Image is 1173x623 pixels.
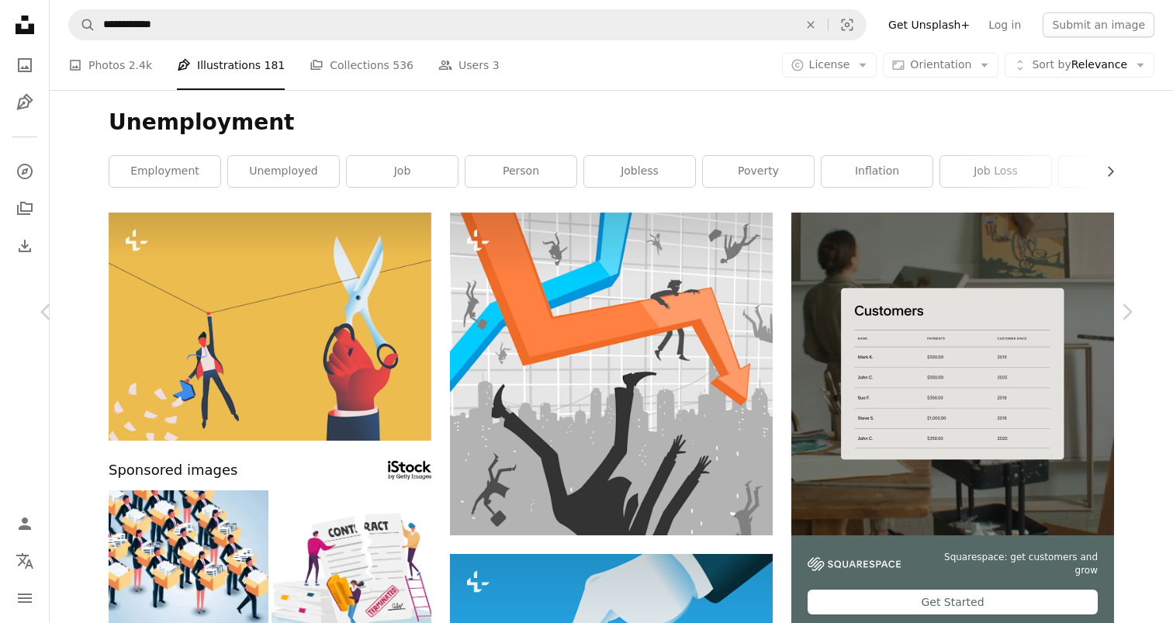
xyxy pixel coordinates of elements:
[228,156,339,187] a: unemployed
[9,230,40,261] a: Download History
[794,10,828,40] button: Clear
[109,109,1114,137] h1: Unemployment
[879,12,979,37] a: Get Unsplash+
[450,213,773,535] img: People and Economic Crisis eps 8 file format
[822,156,933,187] a: inflation
[808,557,901,571] img: file-1747939142011-51e5cc87e3c9
[68,9,867,40] form: Find visuals sitewide
[69,10,95,40] button: Search Unsplash
[9,50,40,81] a: Photos
[1059,156,1170,187] a: layoff
[808,590,1098,614] div: Get Started
[919,551,1098,577] span: Squarespace: get customers and grow
[791,213,1114,535] img: file-1747939376688-baf9a4a454ffimage
[584,156,695,187] a: jobless
[438,40,500,90] a: Users 3
[1080,237,1173,386] a: Next
[979,12,1030,37] a: Log in
[109,319,431,333] a: Businessman hol ding a rope meanwhile giant hand holding scissors cutting it. Crisis and failure ...
[109,213,431,441] img: Businessman hol ding a rope meanwhile giant hand holding scissors cutting it. Crisis and failure ...
[829,10,866,40] button: Visual search
[129,57,152,74] span: 2.4k
[1005,53,1154,78] button: Sort byRelevance
[9,545,40,576] button: Language
[310,40,413,90] a: Collections 536
[1032,58,1071,71] span: Sort by
[1096,156,1114,187] button: scroll list to the right
[109,459,237,482] span: Sponsored images
[109,156,220,187] a: employment
[347,156,458,187] a: job
[9,193,40,224] a: Collections
[450,366,773,380] a: People and Economic Crisis eps 8 file format
[465,156,576,187] a: person
[9,508,40,539] a: Log in / Sign up
[9,156,40,187] a: Explore
[493,57,500,74] span: 3
[1032,57,1127,73] span: Relevance
[68,40,152,90] a: Photos 2.4k
[782,53,877,78] button: License
[703,156,814,187] a: poverty
[809,58,850,71] span: License
[910,58,971,71] span: Orientation
[393,57,413,74] span: 536
[940,156,1051,187] a: job loss
[9,87,40,118] a: Illustrations
[1043,12,1154,37] button: Submit an image
[883,53,998,78] button: Orientation
[9,583,40,614] button: Menu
